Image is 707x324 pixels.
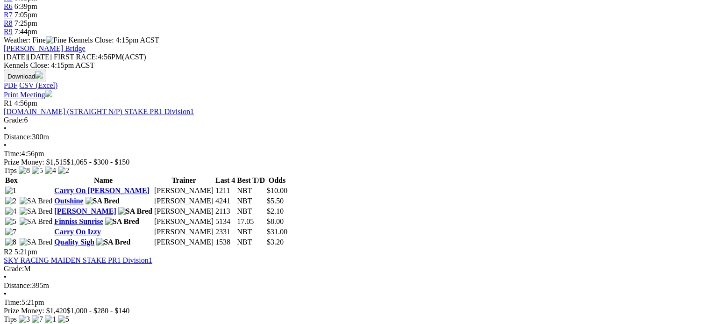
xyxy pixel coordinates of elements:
a: CSV (Excel) [19,81,57,89]
img: 1 [5,187,16,195]
span: Tips [4,166,17,174]
img: SA Bred [105,217,139,226]
span: Distance: [4,281,32,289]
td: NBT [236,227,265,237]
img: SA Bred [20,207,53,216]
span: [DATE] [4,53,28,61]
td: NBT [236,186,265,195]
td: [PERSON_NAME] [154,227,214,237]
img: 7 [5,228,16,236]
img: SA Bred [20,238,53,246]
td: NBT [236,238,265,247]
td: NBT [236,207,265,216]
a: [PERSON_NAME] Bridge [4,44,86,52]
a: Carry On [PERSON_NAME] [54,187,150,194]
td: 2113 [215,207,236,216]
img: 1 [45,315,56,324]
td: [PERSON_NAME] [154,196,214,206]
img: download.svg [35,71,43,79]
a: R6 [4,2,13,10]
td: 4241 [215,196,236,206]
a: Outshine [54,197,83,205]
div: Kennels Close: 4:15pm ACST [4,61,703,70]
span: $1,065 - $300 - $150 [67,158,130,166]
td: 5134 [215,217,236,226]
div: Download [4,81,703,90]
th: Best T/D [236,176,265,185]
div: M [4,265,703,273]
th: Odds [266,176,288,185]
span: Grade: [4,265,24,273]
th: Last 4 [215,176,236,185]
a: R8 [4,19,13,27]
img: 4 [45,166,56,175]
span: R1 [4,99,13,107]
span: 7:05pm [14,11,37,19]
img: 5 [32,166,43,175]
img: 3 [19,315,30,324]
img: 8 [19,166,30,175]
span: 5:21pm [14,248,37,256]
td: [PERSON_NAME] [154,238,214,247]
div: 4:56pm [4,150,703,158]
img: printer.svg [45,90,52,97]
div: 300m [4,133,703,141]
a: [PERSON_NAME] [54,207,116,215]
img: 8 [5,238,16,246]
span: [DATE] [4,53,52,61]
span: Time: [4,150,21,158]
img: 2 [58,166,69,175]
a: R7 [4,11,13,19]
img: 5 [5,217,16,226]
img: Fine [46,36,66,44]
span: • [4,141,7,149]
img: SA Bred [96,238,130,246]
td: 1538 [215,238,236,247]
img: 7 [32,315,43,324]
span: $8.00 [267,217,284,225]
a: Carry On Izzy [54,228,101,236]
a: SKY RACING MAIDEN STAKE PR1 Division1 [4,256,152,264]
a: Quality Sigh [54,238,94,246]
span: Distance: [4,133,32,141]
div: 6 [4,116,703,124]
span: $10.00 [267,187,287,194]
span: R2 [4,248,13,256]
div: 395m [4,281,703,290]
img: SA Bred [20,217,53,226]
span: $2.10 [267,207,284,215]
div: Prize Money: $1,515 [4,158,703,166]
a: [DOMAIN_NAME] (STRAIGHT N/P) STAKE PR1 Division1 [4,108,194,115]
span: $5.50 [267,197,284,205]
td: [PERSON_NAME] [154,207,214,216]
span: $1,000 - $280 - $140 [67,307,130,315]
span: Tips [4,315,17,323]
img: 4 [5,207,16,216]
span: 7:44pm [14,28,37,36]
span: • [4,273,7,281]
img: SA Bred [86,197,120,205]
div: 5:21pm [4,298,703,307]
div: Prize Money: $1,420 [4,307,703,315]
span: Box [5,176,18,184]
span: • [4,290,7,298]
span: $3.20 [267,238,284,246]
button: Download [4,70,46,81]
th: Name [54,176,153,185]
span: 6:39pm [14,2,37,10]
td: [PERSON_NAME] [154,217,214,226]
span: R9 [4,28,13,36]
td: 2331 [215,227,236,237]
th: Trainer [154,176,214,185]
td: 1211 [215,186,236,195]
img: 5 [58,315,69,324]
span: $31.00 [267,228,287,236]
td: NBT [236,196,265,206]
a: Finniss Sunrise [54,217,103,225]
img: SA Bred [118,207,152,216]
span: • [4,124,7,132]
span: Grade: [4,116,24,124]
